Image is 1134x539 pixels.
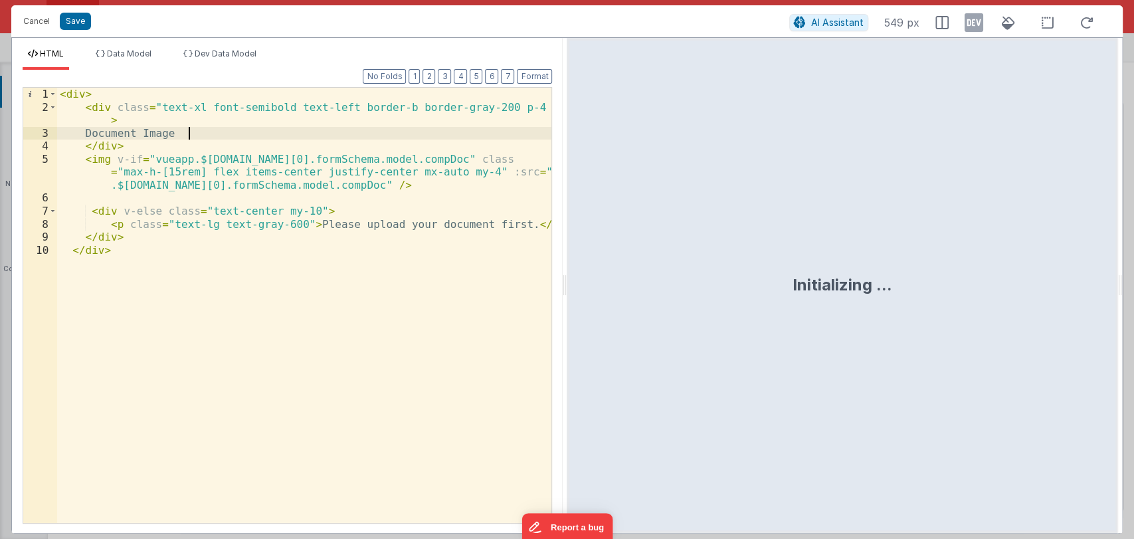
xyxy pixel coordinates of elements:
span: Dev Data Model [195,49,256,58]
div: 1 [23,88,57,101]
span: 549 px [884,15,919,31]
span: AI Assistant [811,17,864,28]
div: 5 [23,153,57,192]
button: 3 [438,69,451,84]
div: 3 [23,127,57,140]
button: 1 [409,69,420,84]
button: Save [60,13,91,30]
button: 2 [423,69,435,84]
div: 6 [23,191,57,205]
span: HTML [40,49,64,58]
button: AI Assistant [789,14,868,31]
div: 4 [23,140,57,153]
button: Cancel [17,12,56,31]
div: 10 [23,244,57,257]
button: Format [517,69,552,84]
button: No Folds [363,69,406,84]
button: 7 [501,69,514,84]
div: 2 [23,101,57,127]
div: Initializing ... [793,274,892,296]
button: 4 [454,69,467,84]
div: 7 [23,205,57,218]
button: 6 [485,69,498,84]
div: 8 [23,218,57,231]
div: 9 [23,231,57,244]
span: Data Model [107,49,151,58]
button: 5 [470,69,482,84]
